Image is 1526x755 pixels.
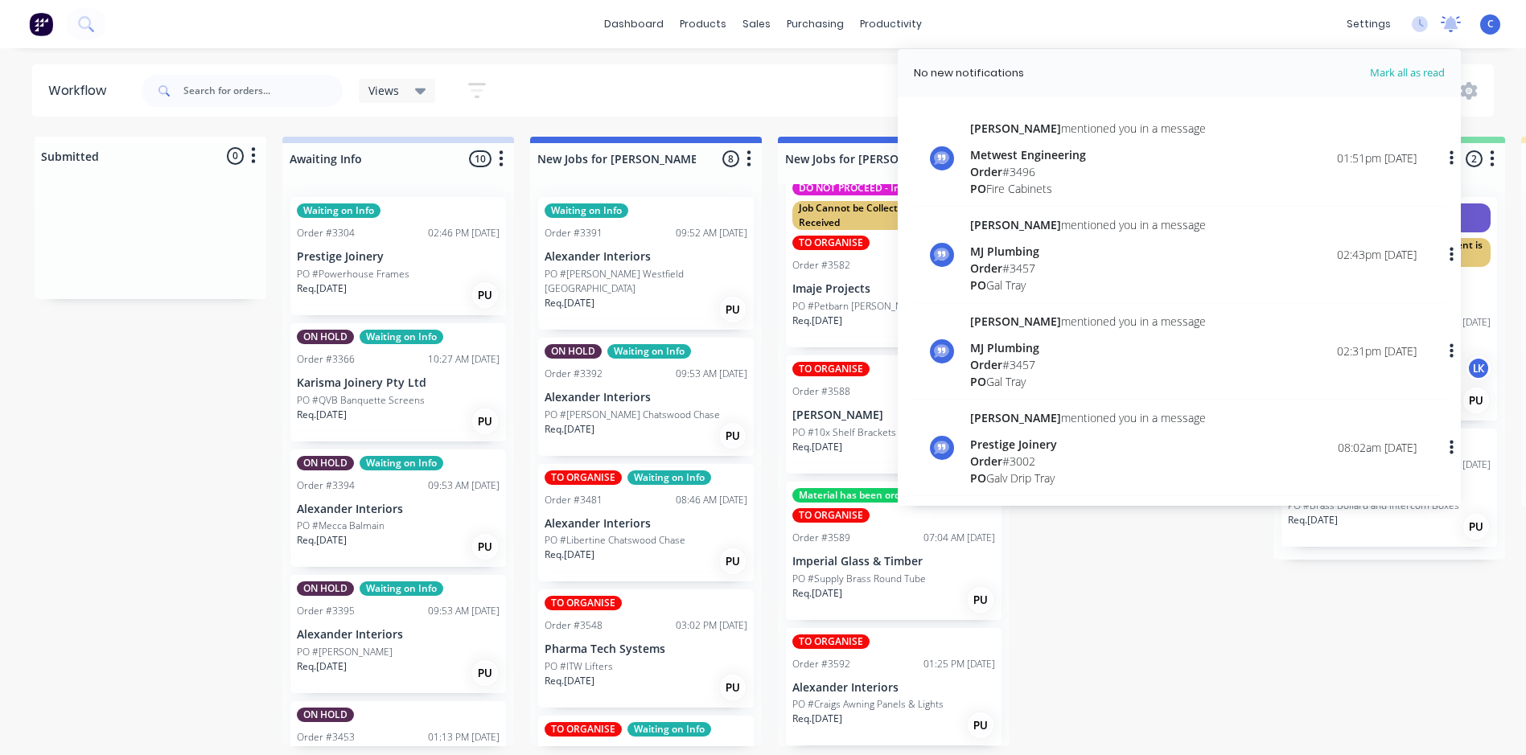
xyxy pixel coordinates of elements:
p: Alexander Interiors [545,250,747,264]
div: 02:31pm [DATE] [1337,343,1417,359]
span: PO [970,277,986,293]
div: TO ORGANISE [792,236,870,250]
div: Order #3366 [297,352,355,367]
p: PO #Craigs Awning Panels & Lights [792,697,944,712]
div: TO ORGANISE [545,722,622,737]
div: 01:51pm [DATE] [1337,150,1417,166]
span: PO [970,374,986,389]
div: Material has been orderedTO ORGANISEOrder #358907:04 AM [DATE]Imperial Glass & TimberPO #Supply B... [786,482,1002,620]
a: dashboard [596,12,672,36]
div: 01:13 PM [DATE] [428,730,500,745]
span: [PERSON_NAME] [970,121,1061,136]
p: Alexander Interiors [545,391,747,404]
span: Views [368,82,399,99]
div: Order #3395 [297,604,355,618]
span: Order [970,261,1002,276]
div: # 3002 [970,453,1206,470]
div: Waiting on Info [627,470,711,485]
div: 09:53 AM [DATE] [676,367,747,381]
div: Fire Cabinets [970,180,1206,197]
div: mentioned you in a message [970,313,1206,330]
p: Req. [DATE] [792,440,842,454]
p: Imperial Glass & Timber [792,555,995,568]
p: PO #Powerhouse Frames [297,267,409,281]
div: Waiting on Info [545,203,628,218]
div: Order #3453 [297,730,355,745]
p: Imaje Projects [792,282,995,296]
p: Pharma Tech Systems [545,642,747,656]
p: Req. [DATE] [545,674,594,688]
p: Req. [DATE] [792,586,842,601]
div: PU [720,423,746,449]
div: Metwest Engineering [970,146,1206,163]
p: Req. [DATE] [792,712,842,726]
div: mentioned you in a message [970,216,1206,233]
p: PO #QVB Banquette Screens [297,393,425,408]
div: ON HOLDWaiting on InfoOrder #339209:53 AM [DATE]Alexander InteriorsPO #[PERSON_NAME] Chatswood Ch... [538,338,754,456]
div: PU [472,660,498,686]
span: [PERSON_NAME] [970,314,1061,329]
div: ON HOLDWaiting on InfoOrder #336610:27 AM [DATE]Karisma Joinery Pty LtdPO #QVB Banquette ScreensR... [290,323,506,441]
p: Alexander Interiors [297,503,500,516]
div: Waiting on InfoOrder #339109:52 AM [DATE]Alexander InteriorsPO #[PERSON_NAME] Westfield [GEOGRAPH... [538,197,754,330]
div: LK [1466,356,1491,380]
div: Prestige Joinery [970,436,1206,453]
div: TO ORGANISE [792,362,870,376]
div: ON HOLD [297,708,354,722]
span: [PERSON_NAME] [970,410,1061,425]
p: PO #Mecca Balmain [297,519,385,533]
div: sales [734,12,779,36]
div: TO ORGANISE [545,596,622,610]
div: PU [968,587,993,613]
div: Order #3588 [792,384,850,399]
div: TO ORGANISEOrder #358807:01 AM [DATE][PERSON_NAME]PO #10x Shelf BracketsReq.[DATE]PU [786,355,1002,474]
p: PO #[PERSON_NAME] Westfield [GEOGRAPHIC_DATA] [545,267,747,296]
div: # 3457 [970,260,1206,277]
div: 08:02am [DATE] [1338,439,1417,456]
div: Waiting on InfoOrder #330402:46 PM [DATE]Prestige JoineryPO #Powerhouse FramesReq.[DATE]PU [290,197,506,315]
p: Prestige Joinery [297,250,500,264]
span: Order [970,453,1002,469]
p: Req. [DATE] [792,314,842,328]
div: PU [720,675,746,700]
span: PO [970,470,986,486]
div: productivity [852,12,930,36]
p: PO #[PERSON_NAME] [297,645,393,659]
div: mentioned you in a message [970,409,1206,426]
div: Order #3392 [545,367,603,381]
p: Karisma Joinery Pty Ltd [297,376,500,390]
div: products [672,12,734,36]
div: TO ORGANISE [792,508,870,523]
div: No new notifications [914,65,1024,81]
div: TO ORGANISE [545,470,622,485]
div: Gal Tray [970,277,1206,293]
div: Order #3394 [297,478,355,493]
div: TO ORGANISEOrder #359201:25 PM [DATE]Alexander InteriorsPO #Craigs Awning Panels & LightsReq.[DAT... [786,628,1002,746]
div: Galv Drip Tray [970,470,1206,486]
div: Waiting on Info [607,344,691,359]
div: Order #3391 [545,226,603,240]
p: Req. [DATE] [297,408,347,422]
img: Factory [29,12,53,36]
p: PO #10x Shelf Brackets [792,425,896,440]
p: PO #ITW Lifters [545,659,613,674]
div: 09:53 AM [DATE] [428,604,500,618]
div: Order #3304 [297,226,355,240]
div: PU [472,408,498,434]
p: Req. [DATE] [297,281,347,296]
div: 07:04 AM [DATE] [923,531,995,545]
div: TO ORGANISEWaiting on InfoOrder #348108:46 AM [DATE]Alexander InteriorsPO #Libertine Chatswood Ch... [538,464,754,582]
div: Workflow [48,81,114,101]
p: Alexander Interiors [297,628,500,642]
div: ON HOLD [297,330,354,344]
p: PO #Libertine Chatswood Chase [545,533,685,548]
div: TO ORGANISEOrder #354803:02 PM [DATE]Pharma Tech SystemsPO #ITW LiftersReq.[DATE]PU [538,589,754,708]
div: 03:02 PM [DATE] [676,618,747,633]
p: PO #Supply Brass Round Tube [792,572,926,586]
div: purchasing [779,12,852,36]
div: PU [472,282,498,308]
span: Order [970,164,1002,179]
p: PO #Petbarn [PERSON_NAME] [792,299,925,314]
div: DO NOT PROCEED - Invoice to be SentJob Cannot be Collected Until Payment is ReceivedTO ORGANISEOr... [786,174,1002,347]
div: 09:53 AM [DATE] [428,478,500,493]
